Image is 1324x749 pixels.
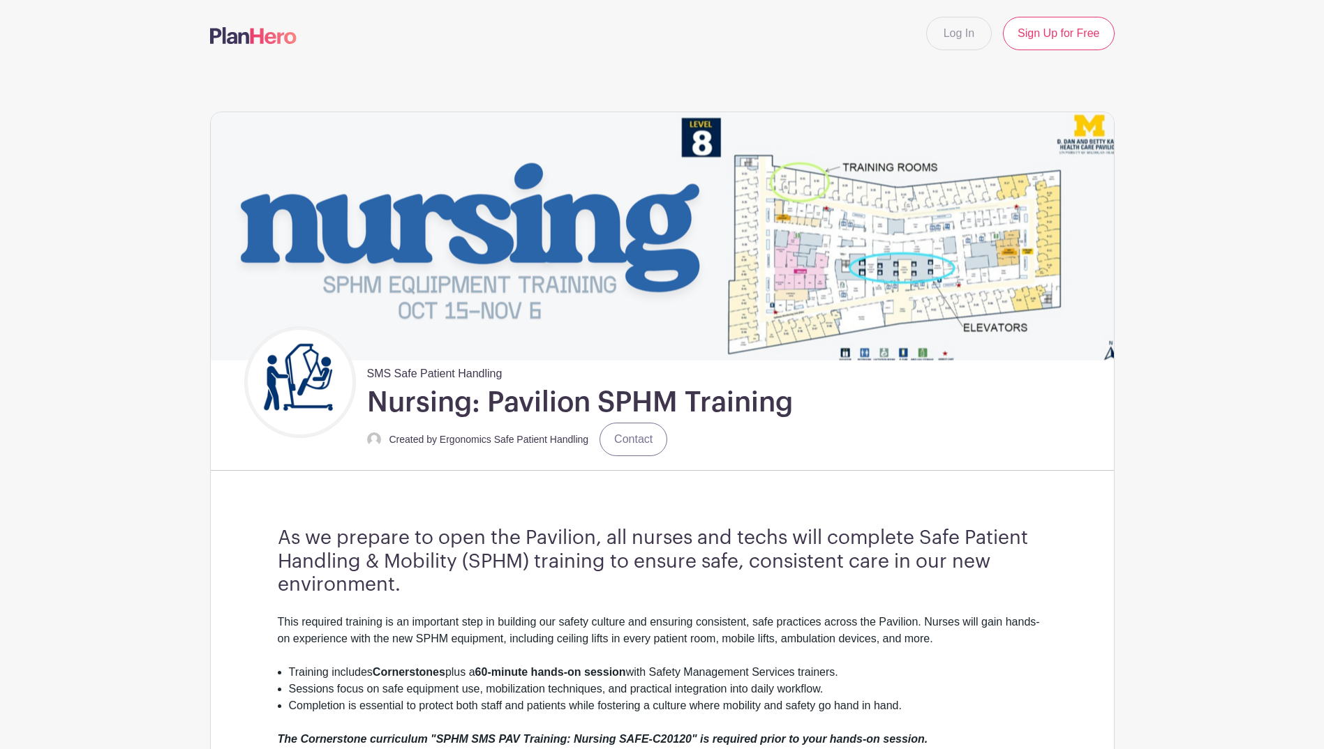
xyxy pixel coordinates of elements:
li: Completion is essential to protect both staff and patients while fostering a culture where mobili... [289,697,1047,714]
em: The Cornerstone curriculum "SPHM SMS PAV Training: Nursing SAFE-C20120" is required prior to your... [278,733,928,745]
a: Log In [926,17,992,50]
h1: Nursing: Pavilion SPHM Training [367,385,793,420]
small: Created by Ergonomics Safe Patient Handling [389,434,589,445]
li: Training includes plus a with Safety Management Services trainers. [289,664,1047,681]
div: This required training is an important step in building our safety culture and ensuring consisten... [278,614,1047,664]
li: Sessions focus on safe equipment use, mobilization techniques, and practical integration into dai... [289,681,1047,697]
strong: Cornerstones [373,666,445,678]
img: default-ce2991bfa6775e67f084385cd625a349d9dcbb7a52a09fb2fda1e96e2d18dcdb.png [367,432,381,446]
strong: 60-minute hands-on session [475,666,626,678]
span: SMS Safe Patient Handling [367,360,503,382]
a: Contact [600,423,667,456]
h3: As we prepare to open the Pavilion, all nurses and techs will complete Safe Patient Handling & Mo... [278,527,1047,597]
img: logo-507f7623f17ff9eddc593b1ce0a138ce2505c220e1c5a4e2b4648c50719b7d32.svg [210,27,297,44]
img: event_banner_9715.png [211,112,1114,360]
img: Untitled%20design.png [248,330,352,434]
a: Sign Up for Free [1003,17,1114,50]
